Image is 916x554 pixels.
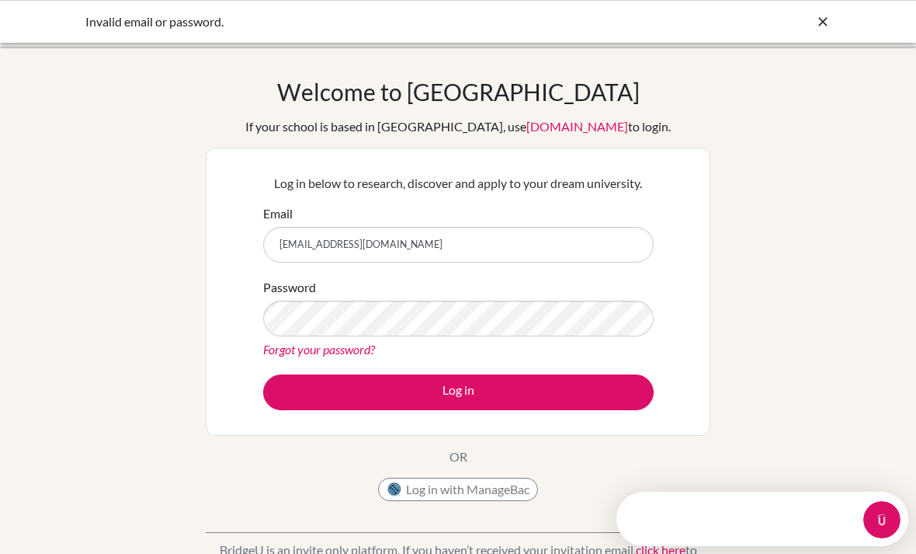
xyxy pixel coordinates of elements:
[85,12,598,31] div: Invalid email or password.
[616,492,908,546] iframe: Intercom live chat discovery launcher
[16,13,255,26] div: Need help?
[263,375,654,410] button: Log in
[863,501,900,538] iframe: Intercom live chat
[449,448,467,466] p: OR
[277,78,640,106] h1: Welcome to [GEOGRAPHIC_DATA]
[16,26,255,42] div: The team typically replies in a few minutes.
[263,174,654,193] p: Log in below to research, discover and apply to your dream university.
[378,478,538,501] button: Log in with ManageBac
[263,342,375,357] a: Forgot your password?
[263,204,293,223] label: Email
[526,119,628,134] a: [DOMAIN_NAME]
[245,117,671,136] div: If your school is based in [GEOGRAPHIC_DATA], use to login.
[263,278,316,297] label: Password
[6,6,300,49] div: Open Intercom Messenger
